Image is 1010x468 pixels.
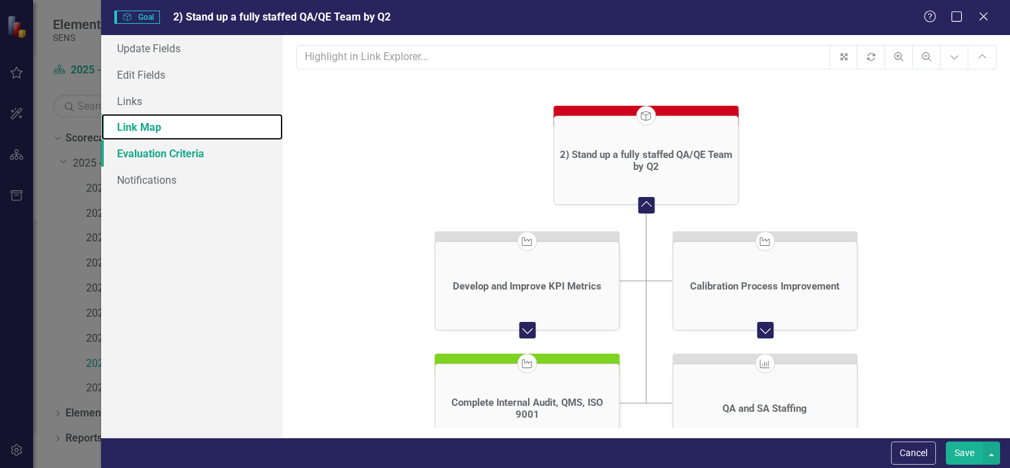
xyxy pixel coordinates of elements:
a: Calibration Process Improvement [687,280,843,292]
a: Notifications [101,167,283,193]
button: Save [946,442,983,465]
div: Complete Internal Audit, QMS, ISO 9001 [438,397,615,420]
div: 2) Stand up a fully staffed QA/QE Team by Q2 [557,149,734,173]
a: Link Map [101,114,283,140]
input: Highlight in Link Explorer... [296,45,831,69]
a: Edit Fields [101,61,283,88]
a: Evaluation Criteria [101,140,283,167]
div: Calibration Process Improvement [690,280,839,292]
a: Links [101,88,283,114]
button: Cancel [891,442,936,465]
a: 2) Stand up a fully staffed QA/QE Team by Q2 [554,149,738,173]
span: 2) Stand up a fully staffed QA/QE Team by Q2 [173,11,391,23]
a: Develop and Improve KPI Metrics [449,280,605,292]
a: Complete Internal Audit, QMS, ISO 9001 [435,397,619,420]
span: Goal [114,11,160,24]
div: Develop and Improve KPI Metrics [453,280,602,292]
a: QA and SA Staffing [719,403,810,414]
div: QA and SA Staffing [722,403,807,414]
a: Update Fields [101,35,283,61]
